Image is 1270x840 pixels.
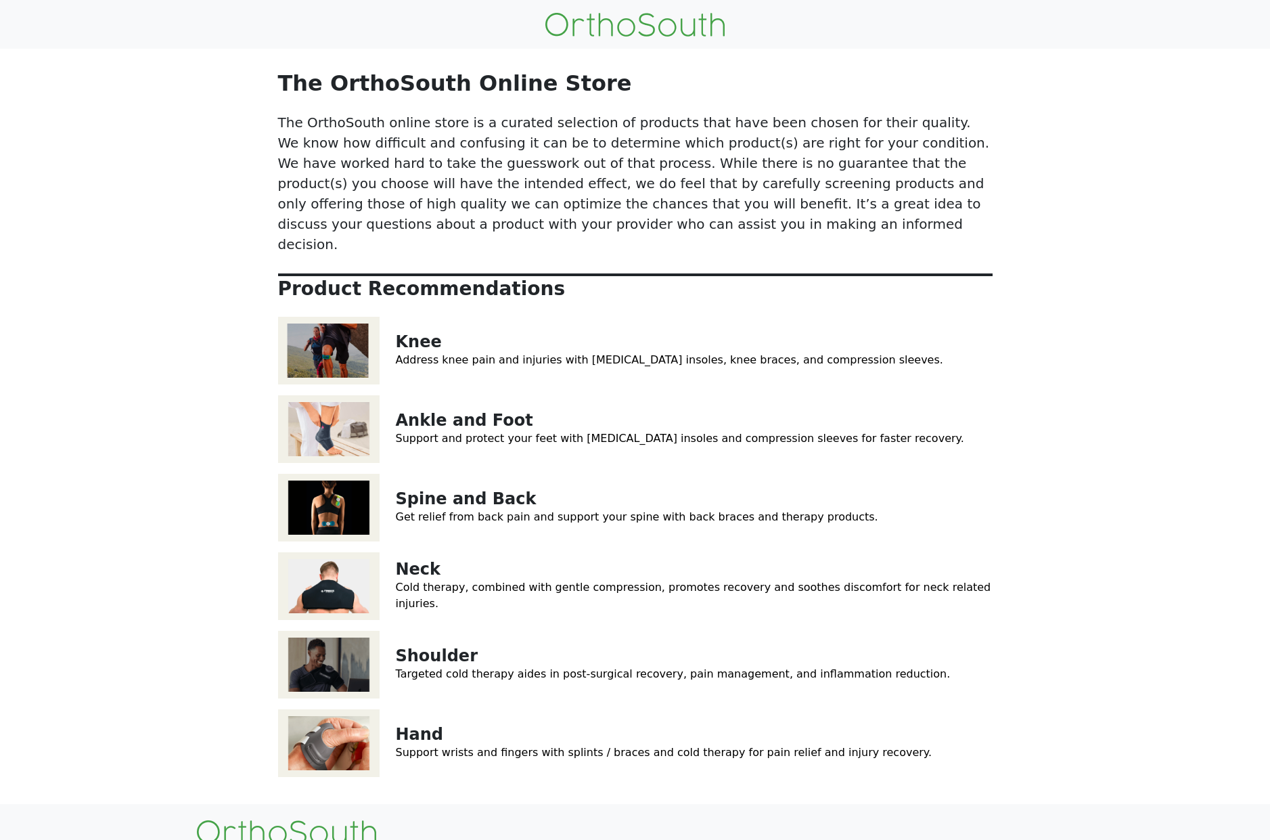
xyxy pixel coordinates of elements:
a: Support wrists and fingers with splints / braces and cold therapy for pain relief and injury reco... [396,746,932,759]
a: Shoulder [396,646,478,665]
img: Neck [278,552,380,620]
img: Spine and Back [278,474,380,541]
p: The OrthoSouth Online Store [278,70,993,96]
p: Product Recommendations [278,278,993,301]
a: Knee [396,332,442,351]
a: Neck [396,560,441,579]
a: Hand [396,725,444,744]
a: Ankle and Foot [396,411,533,430]
a: Targeted cold therapy aides in post-surgical recovery, pain management, and inflammation reduction. [396,667,951,680]
img: OrthoSouth [545,13,725,37]
img: Shoulder [278,631,380,699]
a: Spine and Back [396,489,537,508]
img: Ankle and Foot [278,395,380,463]
img: Hand [278,709,380,777]
p: The OrthoSouth online store is a curated selection of products that have been chosen for their qu... [278,112,993,255]
a: Address knee pain and injuries with [MEDICAL_DATA] insoles, knee braces, and compression sleeves. [396,353,943,366]
a: Get relief from back pain and support your spine with back braces and therapy products. [396,510,878,523]
img: Knee [278,317,380,384]
a: Support and protect your feet with [MEDICAL_DATA] insoles and compression sleeves for faster reco... [396,432,964,445]
a: Cold therapy, combined with gentle compression, promotes recovery and soothes discomfort for neck... [396,581,991,610]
